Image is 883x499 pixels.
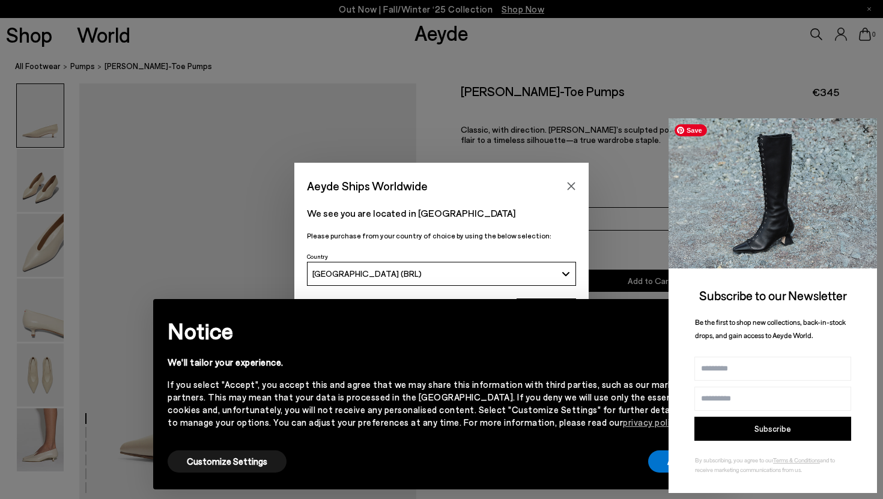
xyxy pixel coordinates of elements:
[773,456,820,464] a: Terms & Conditions
[675,124,707,136] span: Save
[168,378,696,429] div: If you select "Accept", you accept this and agree that we may share this information with third p...
[695,318,846,340] span: Be the first to shop new collections, back-in-stock drops, and gain access to Aeyde World.
[307,206,576,220] p: We see you are located in [GEOGRAPHIC_DATA]
[699,288,847,303] span: Subscribe to our Newsletter
[695,456,773,464] span: By subscribing, you agree to our
[307,253,328,260] span: Country
[168,450,287,473] button: Customize Settings
[307,175,428,196] span: Aeyde Ships Worldwide
[562,177,580,195] button: Close
[312,268,422,279] span: [GEOGRAPHIC_DATA] (BRL)
[623,417,679,428] a: privacy policy
[669,118,877,268] img: 2a6287a1333c9a56320fd6e7b3c4a9a9.jpg
[168,315,696,346] h2: Notice
[648,450,715,473] button: Accept
[307,230,576,241] p: Please purchase from your country of choice by using the below selection:
[168,356,696,369] div: We'll tailor your experience.
[694,417,851,441] button: Subscribe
